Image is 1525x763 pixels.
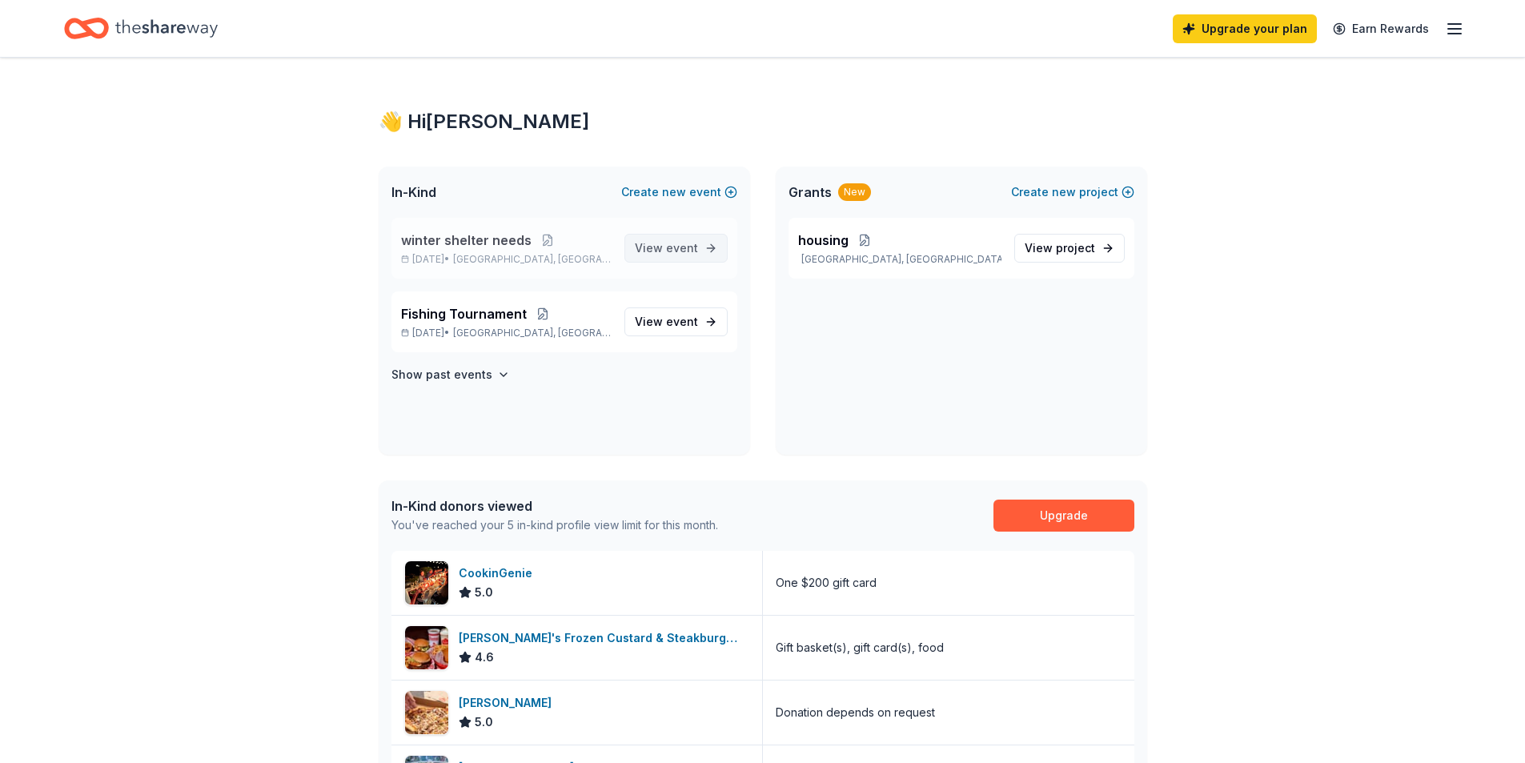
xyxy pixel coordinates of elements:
span: winter shelter needs [401,231,532,250]
span: Grants [789,183,832,202]
img: Image for Casey's [405,691,448,734]
span: housing [798,231,849,250]
a: Upgrade [993,500,1134,532]
a: View event [624,234,728,263]
img: Image for Freddy's Frozen Custard & Steakburgers [405,626,448,669]
a: Upgrade your plan [1173,14,1317,43]
span: View [1025,239,1095,258]
span: 4.6 [475,648,494,667]
a: Home [64,10,218,47]
span: [GEOGRAPHIC_DATA], [GEOGRAPHIC_DATA] [453,253,611,266]
button: Show past events [391,365,510,384]
div: Donation depends on request [776,703,935,722]
span: 5.0 [475,583,493,602]
span: project [1056,241,1095,255]
button: Createnewevent [621,183,737,202]
p: [DATE] • [401,253,612,266]
div: You've reached your 5 in-kind profile view limit for this month. [391,516,718,535]
div: 👋 Hi [PERSON_NAME] [379,109,1147,135]
div: New [838,183,871,201]
span: In-Kind [391,183,436,202]
span: [GEOGRAPHIC_DATA], [GEOGRAPHIC_DATA] [453,327,611,339]
p: [DATE] • [401,327,612,339]
span: event [666,315,698,328]
span: View [635,239,698,258]
a: View project [1014,234,1125,263]
span: Fishing Tournament [401,304,527,323]
div: [PERSON_NAME] [459,693,558,713]
h4: Show past events [391,365,492,384]
div: Gift basket(s), gift card(s), food [776,638,944,657]
span: event [666,241,698,255]
div: [PERSON_NAME]'s Frozen Custard & Steakburgers [459,628,749,648]
div: One $200 gift card [776,573,877,592]
span: new [1052,183,1076,202]
div: CookinGenie [459,564,539,583]
a: View event [624,307,728,336]
button: Createnewproject [1011,183,1134,202]
span: View [635,312,698,331]
img: Image for CookinGenie [405,561,448,604]
p: [GEOGRAPHIC_DATA], [GEOGRAPHIC_DATA] [798,253,1001,266]
span: 5.0 [475,713,493,732]
div: In-Kind donors viewed [391,496,718,516]
a: Earn Rewards [1323,14,1439,43]
span: new [662,183,686,202]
